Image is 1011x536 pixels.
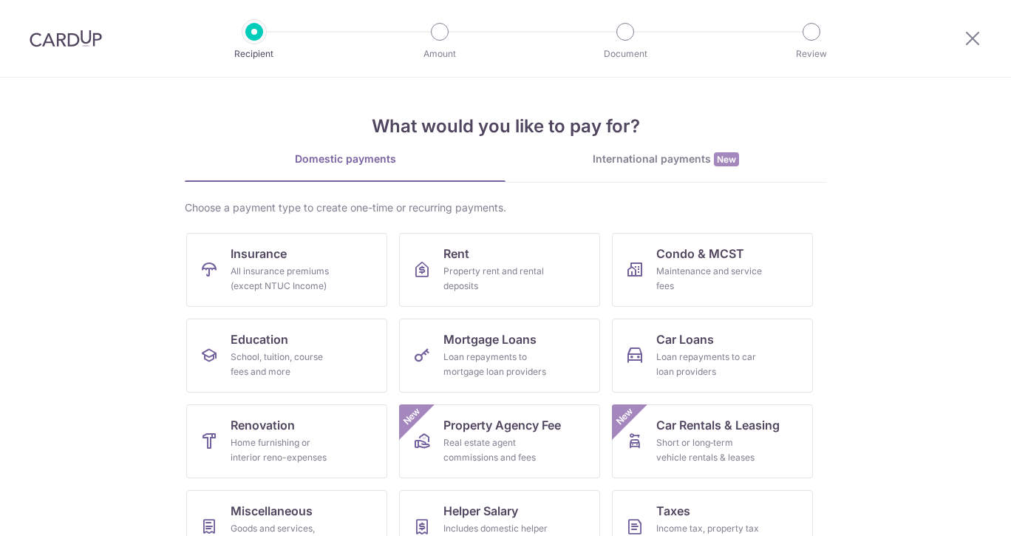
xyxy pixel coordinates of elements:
div: Home furnishing or interior reno-expenses [231,435,337,465]
p: Amount [385,47,494,61]
span: Mortgage Loans [443,330,537,348]
div: Loan repayments to car loan providers [656,350,763,379]
span: Car Loans [656,330,714,348]
div: Loan repayments to mortgage loan providers [443,350,550,379]
div: Real estate agent commissions and fees [443,435,550,465]
span: New [714,152,739,166]
img: CardUp [30,30,102,47]
a: Condo & MCSTMaintenance and service fees [612,233,813,307]
a: RenovationHome furnishing or interior reno-expenses [186,404,387,478]
div: Choose a payment type to create one-time or recurring payments. [185,200,826,215]
a: Car Rentals & LeasingShort or long‑term vehicle rentals & leasesNew [612,404,813,478]
span: Miscellaneous [231,502,313,520]
p: Recipient [200,47,309,61]
div: International payments [505,152,826,167]
h4: What would you like to pay for? [185,113,826,140]
span: Education [231,330,288,348]
span: Helper Salary [443,502,518,520]
div: Short or long‑term vehicle rentals & leases [656,435,763,465]
iframe: Opens a widget where you can find more information [916,492,996,529]
span: Renovation [231,416,295,434]
a: InsuranceAll insurance premiums (except NTUC Income) [186,233,387,307]
span: Insurance [231,245,287,262]
span: Rent [443,245,469,262]
span: Car Rentals & Leasing [656,416,780,434]
span: Taxes [656,502,690,520]
a: Property Agency FeeReal estate agent commissions and feesNew [399,404,600,478]
a: Car LoansLoan repayments to car loan providers [612,319,813,393]
a: EducationSchool, tuition, course fees and more [186,319,387,393]
p: Review [757,47,866,61]
div: Domestic payments [185,152,505,166]
div: Maintenance and service fees [656,264,763,294]
div: School, tuition, course fees and more [231,350,337,379]
div: All insurance premiums (except NTUC Income) [231,264,337,294]
span: Condo & MCST [656,245,744,262]
span: New [613,404,637,429]
div: Property rent and rental deposits [443,264,550,294]
span: New [400,404,424,429]
p: Document [571,47,680,61]
a: Mortgage LoansLoan repayments to mortgage loan providers [399,319,600,393]
span: Property Agency Fee [443,416,561,434]
a: RentProperty rent and rental deposits [399,233,600,307]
